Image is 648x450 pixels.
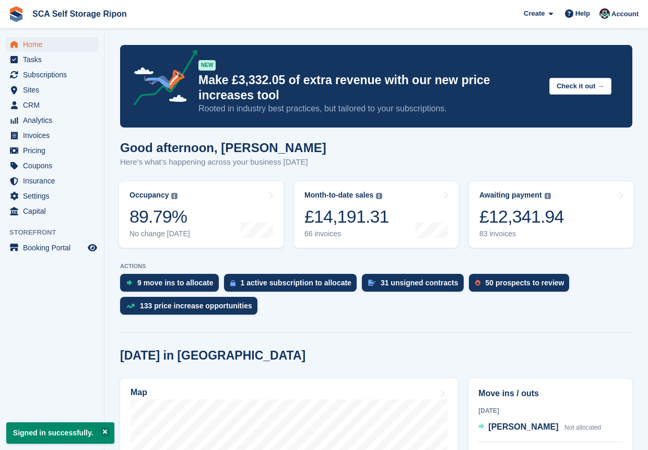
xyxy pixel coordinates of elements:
[294,181,458,248] a: Month-to-date sales £14,191.31 66 invoices
[479,229,564,238] div: 83 invoices
[23,240,86,255] span: Booking Portal
[120,297,263,320] a: 133 price increase opportunities
[140,302,252,310] div: 133 price increase opportunities
[564,424,601,431] span: Not allocated
[120,263,632,270] p: ACTIONS
[198,60,216,71] div: NEW
[549,78,611,95] button: Check it out →
[5,174,99,188] a: menu
[479,206,564,227] div: £12,341.94
[241,279,351,287] div: 1 active subscription to allocate
[137,279,214,287] div: 9 move ins to allocate
[23,83,86,97] span: Sites
[86,241,99,254] a: Preview store
[5,37,99,52] a: menu
[611,9,639,19] span: Account
[6,422,114,444] p: Signed in successfully.
[23,128,86,143] span: Invoices
[9,227,104,238] span: Storefront
[129,191,169,200] div: Occupancy
[304,191,373,200] div: Month-to-date sales
[575,8,590,19] span: Help
[599,8,610,19] img: Sam Chapman
[5,143,99,158] a: menu
[5,113,99,128] a: menu
[23,143,86,158] span: Pricing
[5,240,99,255] a: menu
[120,274,224,297] a: 9 move ins to allocate
[126,304,135,308] img: price_increase_opportunities-93ffe204e8149a01c8c9dc8f82e8f89637d9d84a8eef4429ea346261dce0b2c0.svg
[5,98,99,112] a: menu
[23,113,86,128] span: Analytics
[479,191,542,200] div: Awaiting payment
[5,52,99,67] a: menu
[28,5,131,22] a: SCA Self Storage Ripon
[230,280,235,286] img: active_subscription_to_allocate_icon-d502201f5373d7db506a760aba3b589e785aa758c864c3986d89f69b8ff3...
[362,274,469,297] a: 31 unsigned contracts
[23,204,86,218] span: Capital
[478,406,622,416] div: [DATE]
[129,229,190,238] div: No change [DATE]
[469,274,575,297] a: 50 prospects to review
[23,37,86,52] span: Home
[129,206,190,227] div: 89.79%
[120,156,326,168] p: Here's what's happening across your business [DATE]
[376,193,382,199] img: icon-info-grey-7440780725fd019a000dd9b08b2336e03edf1995a4989e88bcd33f0948082b44.svg
[5,189,99,203] a: menu
[5,67,99,82] a: menu
[119,181,284,248] a: Occupancy 89.79% No change [DATE]
[5,204,99,218] a: menu
[469,181,633,248] a: Awaiting payment £12,341.94 83 invoices
[475,280,480,286] img: prospect-51fa495bee0391a8d652442698ab0144808aea92771e9ea1ae160a38d050c398.svg
[368,280,375,286] img: contract_signature_icon-13c848040528278c33f63329250d36e43548de30e8caae1d1a13099fd9432cc5.svg
[486,279,564,287] div: 50 prospects to review
[23,52,86,67] span: Tasks
[478,421,601,434] a: [PERSON_NAME] Not allocated
[23,67,86,82] span: Subscriptions
[5,83,99,97] a: menu
[23,189,86,203] span: Settings
[171,193,178,199] img: icon-info-grey-7440780725fd019a000dd9b08b2336e03edf1995a4989e88bcd33f0948082b44.svg
[198,73,541,103] p: Make £3,332.05 of extra revenue with our new price increases tool
[488,422,558,431] span: [PERSON_NAME]
[23,98,86,112] span: CRM
[224,274,362,297] a: 1 active subscription to allocate
[120,349,305,363] h2: [DATE] in [GEOGRAPHIC_DATA]
[5,128,99,143] a: menu
[23,158,86,173] span: Coupons
[304,229,389,238] div: 66 invoices
[131,388,147,397] h2: Map
[126,280,132,286] img: move_ins_to_allocate_icon-fdf77a2bb77ea45bf5b3d319d69a93e2d87916cf1d5bf7949dd705db3b84f3ca.svg
[545,193,551,199] img: icon-info-grey-7440780725fd019a000dd9b08b2336e03edf1995a4989e88bcd33f0948082b44.svg
[8,6,24,22] img: stora-icon-8386f47178a22dfd0bd8f6a31ec36ba5ce8667c1dd55bd0f319d3a0aa187defe.svg
[125,50,198,109] img: price-adjustments-announcement-icon-8257ccfd72463d97f412b2fc003d46551f7dbcb40ab6d574587a9cd5c0d94...
[120,141,326,155] h1: Good afternoon, [PERSON_NAME]
[304,206,389,227] div: £14,191.31
[381,279,458,287] div: 31 unsigned contracts
[524,8,545,19] span: Create
[23,174,86,188] span: Insurance
[5,158,99,173] a: menu
[198,103,541,114] p: Rooted in industry best practices, but tailored to your subscriptions.
[478,387,622,400] h2: Move ins / outs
